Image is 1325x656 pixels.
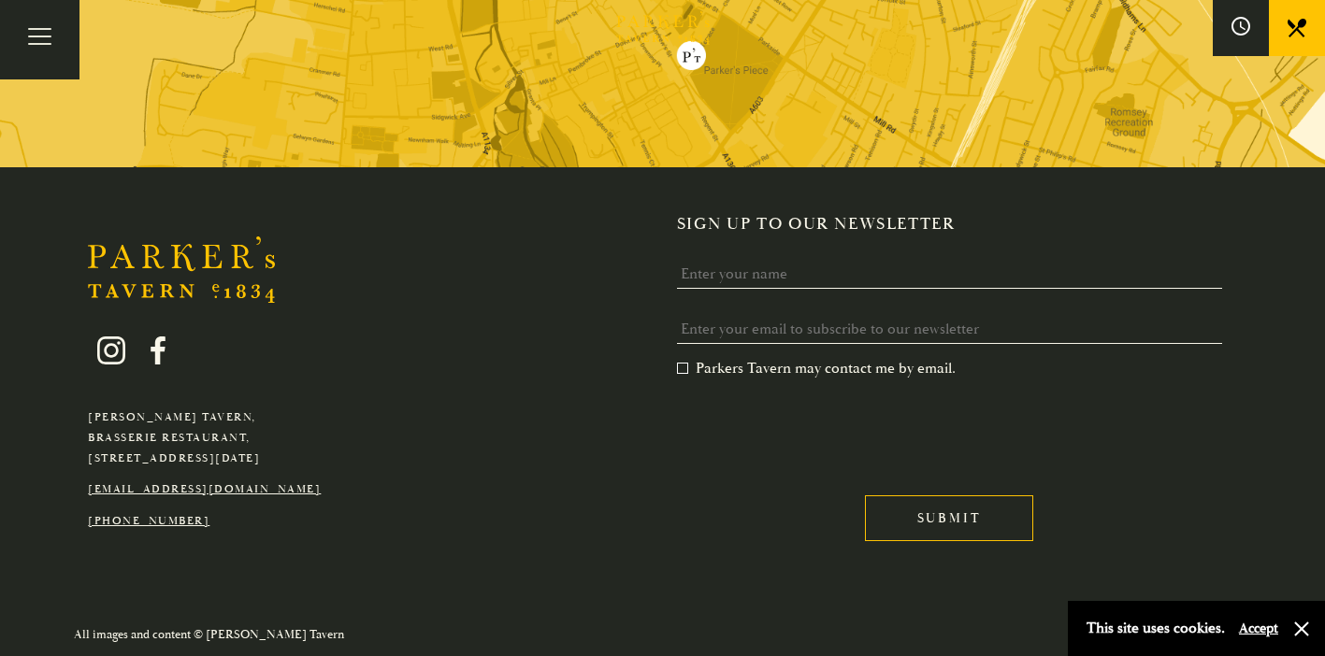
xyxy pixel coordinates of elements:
button: Close and accept [1292,620,1311,638]
p: This site uses cookies. [1087,615,1225,642]
input: Submit [865,495,1033,541]
button: Accept [1239,620,1278,637]
p: All images and content © [PERSON_NAME] Tavern [74,624,344,646]
iframe: reCAPTCHA [677,392,961,465]
h2: Sign up to our newsletter [677,214,1237,235]
p: [PERSON_NAME] Tavern, Brasserie Restaurant, [STREET_ADDRESS][DATE] [88,407,321,468]
a: [PHONE_NUMBER] [88,514,209,528]
label: Parkers Tavern may contact me by email. [677,359,956,378]
a: [EMAIL_ADDRESS][DOMAIN_NAME] [88,482,321,496]
input: Enter your email to subscribe to our newsletter [677,315,1222,344]
input: Enter your name [677,260,1222,289]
